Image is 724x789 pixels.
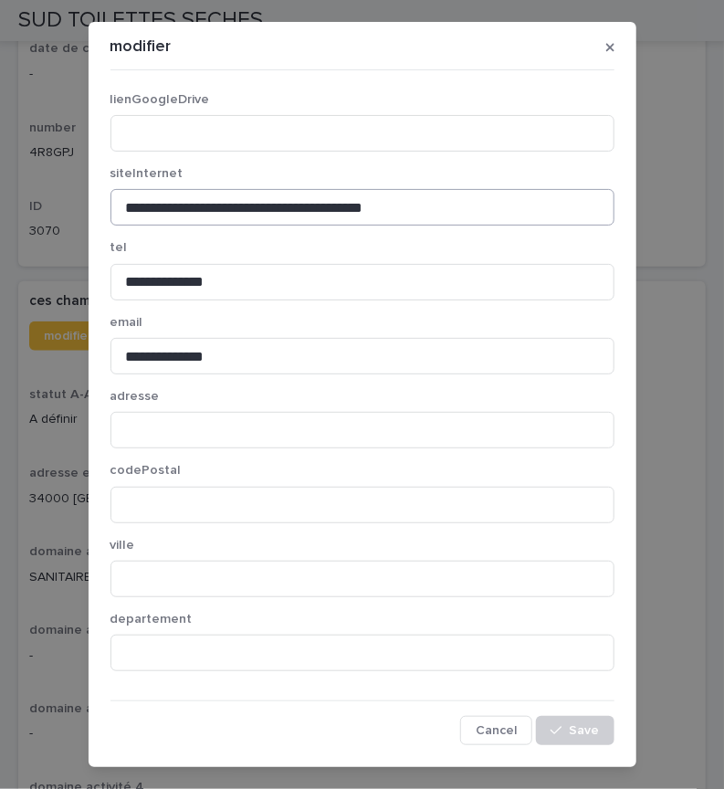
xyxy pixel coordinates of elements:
span: tel [110,241,128,254]
span: email [110,316,143,329]
span: Save [570,724,600,737]
span: codePostal [110,464,182,477]
button: Save [536,716,614,745]
p: modifier [110,37,172,58]
span: departement [110,613,193,626]
span: Cancel [476,724,517,737]
span: siteInternet [110,167,184,180]
span: lienGoogleDrive [110,93,210,106]
span: ville [110,539,135,552]
button: Cancel [460,716,532,745]
span: adresse [110,390,160,403]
